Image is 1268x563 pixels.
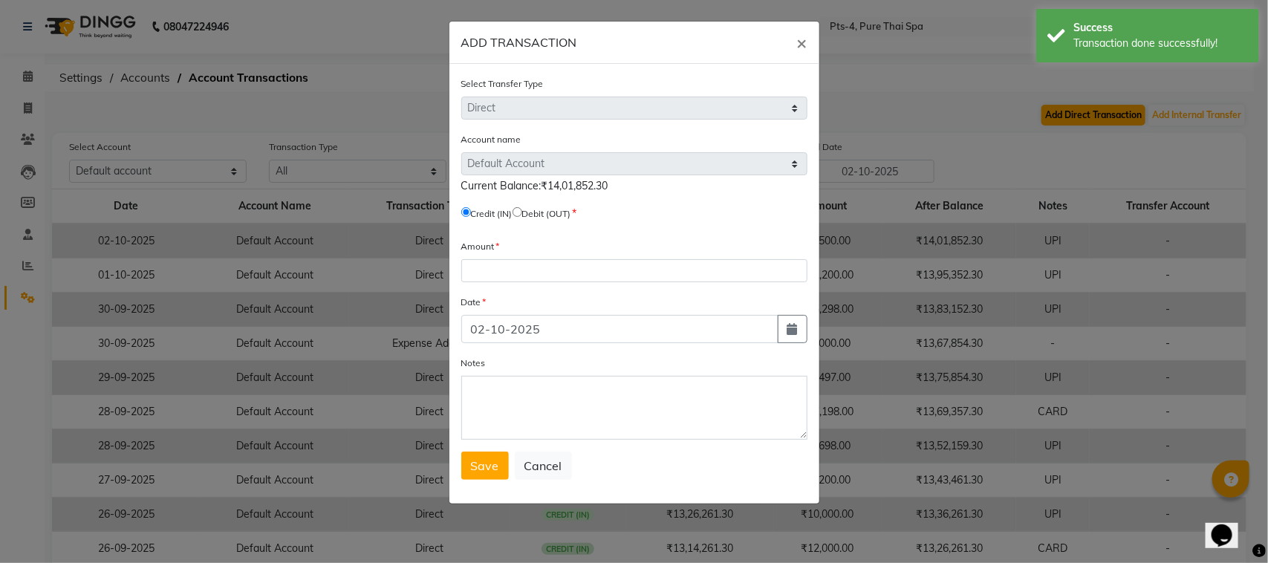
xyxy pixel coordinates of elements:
iframe: chat widget [1206,504,1253,548]
label: Amount [461,240,500,253]
span: Current Balance:₹14,01,852.30 [461,179,608,192]
label: Credit (IN) [471,207,513,221]
label: Date [461,296,487,309]
label: Debit (OUT) [522,207,571,221]
span: Save [471,458,499,473]
button: Cancel [515,452,572,480]
button: Save [461,452,509,480]
label: Select Transfer Type [461,77,544,91]
div: Success [1073,20,1248,36]
label: Notes [461,357,486,370]
h6: ADD TRANSACTION [461,33,577,51]
span: × [797,31,807,53]
button: Close [785,22,819,63]
label: Account name [461,133,521,146]
div: Transaction done successfully! [1073,36,1248,51]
